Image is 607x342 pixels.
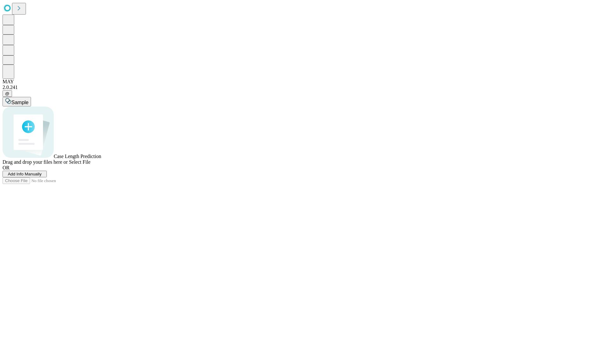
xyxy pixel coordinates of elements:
span: Drag and drop your files here or [3,159,68,165]
span: Case Length Prediction [54,154,101,159]
div: 2.0.241 [3,85,604,90]
span: Sample [11,100,28,105]
button: Sample [3,97,31,106]
span: Add Info Manually [8,172,42,176]
span: Select File [69,159,90,165]
button: Add Info Manually [3,171,47,177]
span: @ [5,91,9,96]
span: OR [3,165,9,170]
button: @ [3,90,12,97]
div: MAY [3,79,604,85]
